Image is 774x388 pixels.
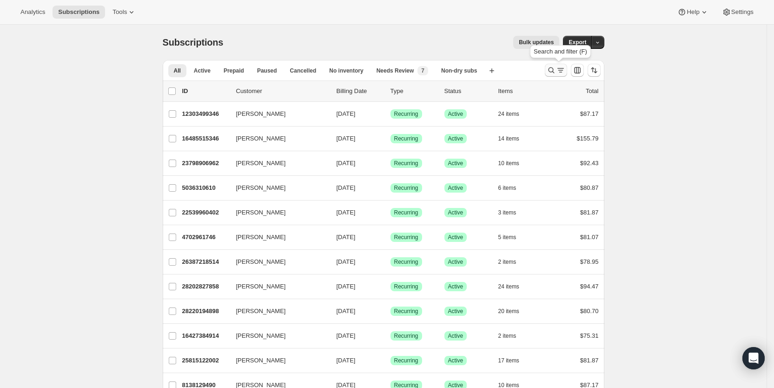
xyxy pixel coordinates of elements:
button: Sort the results [588,64,601,77]
span: Settings [731,8,754,16]
span: [DATE] [337,209,356,216]
span: 10 items [498,160,519,167]
p: 22539960402 [182,208,229,217]
div: 16485515346[PERSON_NAME][DATE]SuccessRecurringSuccessActive14 items$155.79 [182,132,599,145]
button: Analytics [15,6,51,19]
div: 22539960402[PERSON_NAME][DATE]SuccessRecurringSuccessActive3 items$81.87 [182,206,599,219]
span: Recurring [394,258,418,266]
span: [DATE] [337,160,356,167]
p: 16427384914 [182,331,229,341]
span: $80.87 [580,184,599,191]
span: $94.47 [580,283,599,290]
span: Recurring [394,234,418,241]
button: 14 items [498,132,529,145]
span: 24 items [498,283,519,290]
span: [DATE] [337,357,356,364]
button: Help [672,6,714,19]
p: 5036310610 [182,183,229,193]
span: All [174,67,181,74]
button: Tools [107,6,142,19]
button: Export [563,36,592,49]
span: Recurring [394,308,418,315]
span: Recurring [394,160,418,167]
span: $81.87 [580,357,599,364]
p: 28220194898 [182,307,229,316]
div: 28220194898[PERSON_NAME][DATE]SuccessRecurringSuccessActive20 items$80.70 [182,305,599,318]
span: Active [448,160,463,167]
span: $80.70 [580,308,599,314]
span: Active [448,135,463,142]
button: Bulk updates [513,36,559,49]
span: [PERSON_NAME] [236,233,286,242]
div: 28202827858[PERSON_NAME][DATE]SuccessRecurringSuccessActive24 items$94.47 [182,280,599,293]
button: 10 items [498,157,529,170]
button: [PERSON_NAME] [231,254,324,269]
span: Active [448,258,463,266]
span: Recurring [394,332,418,340]
button: Search and filter results [545,64,567,77]
span: 7 [421,67,424,74]
div: Type [390,87,437,96]
div: 5036310610[PERSON_NAME][DATE]SuccessRecurringSuccessActive6 items$80.87 [182,181,599,194]
span: Bulk updates [519,39,554,46]
span: 2 items [498,258,516,266]
span: $75.31 [580,332,599,339]
span: $155.79 [577,135,599,142]
span: No inventory [329,67,363,74]
span: 2 items [498,332,516,340]
span: $92.43 [580,160,599,167]
p: Billing Date [337,87,383,96]
span: Recurring [394,184,418,192]
div: Open Intercom Messenger [742,347,765,369]
span: Recurring [394,357,418,364]
span: [PERSON_NAME] [236,159,286,168]
span: [DATE] [337,308,356,314]
button: [PERSON_NAME] [231,205,324,220]
p: 4702961746 [182,233,229,242]
p: 16485515346 [182,134,229,143]
span: Active [448,184,463,192]
button: 3 items [498,206,527,219]
p: Customer [236,87,329,96]
span: Recurring [394,110,418,118]
button: [PERSON_NAME] [231,181,324,195]
span: [PERSON_NAME] [236,257,286,267]
span: Cancelled [290,67,317,74]
button: 2 items [498,329,527,342]
span: [DATE] [337,283,356,290]
span: Subscriptions [163,37,224,47]
p: ID [182,87,229,96]
span: Active [194,67,211,74]
span: [PERSON_NAME] [236,282,286,291]
span: 20 items [498,308,519,315]
span: [DATE] [337,135,356,142]
span: Active [448,209,463,216]
p: 12303499346 [182,109,229,119]
span: Needs Review [377,67,414,74]
p: Total [586,87,598,96]
button: Settings [716,6,759,19]
span: [DATE] [337,110,356,117]
button: Subscriptions [53,6,105,19]
button: Customize table column order and visibility [571,64,584,77]
p: 23798906962 [182,159,229,168]
span: Prepaid [224,67,244,74]
button: [PERSON_NAME] [231,304,324,319]
span: 17 items [498,357,519,364]
span: 6 items [498,184,516,192]
span: Non-dry subs [441,67,477,74]
span: Active [448,110,463,118]
span: Export [569,39,586,46]
button: [PERSON_NAME] [231,279,324,294]
span: Subscriptions [58,8,99,16]
span: [PERSON_NAME] [236,331,286,341]
span: 14 items [498,135,519,142]
button: 24 items [498,107,529,120]
span: 24 items [498,110,519,118]
span: Active [448,357,463,364]
span: Active [448,283,463,290]
p: 25815122002 [182,356,229,365]
span: [PERSON_NAME] [236,307,286,316]
span: Recurring [394,135,418,142]
button: 17 items [498,354,529,367]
